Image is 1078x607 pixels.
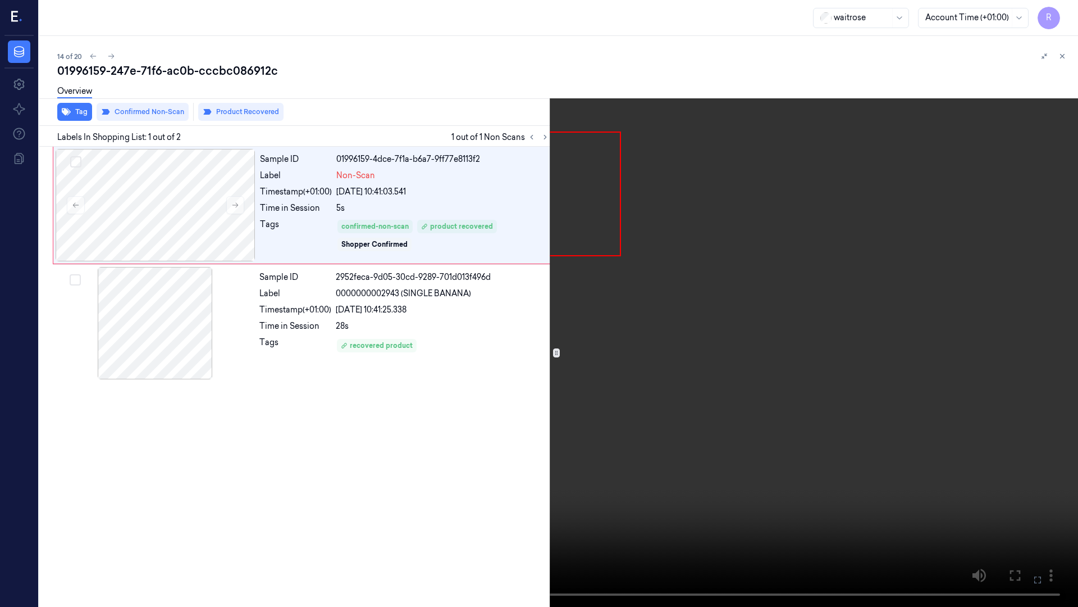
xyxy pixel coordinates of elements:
span: 1 out of 1 Non Scans [451,130,552,144]
div: 28s [336,320,550,332]
div: Sample ID [260,153,332,165]
button: Confirmed Non-Scan [97,103,189,121]
span: 0000000002943 (SINGLE BANANA) [336,288,471,300]
button: Tag [57,103,92,121]
span: Non-Scan [336,170,375,182]
button: Select row [70,274,81,286]
div: 5s [336,202,549,214]
button: Select row [70,156,81,167]
div: 01996159-247e-71f6-ac0b-cccbc086912c [57,63,1069,79]
span: Labels In Shopping List: 1 out of 2 [57,132,181,143]
div: recovered product [341,341,413,351]
div: [DATE] 10:41:25.338 [336,304,550,316]
div: Label [260,170,332,182]
div: Timestamp (+01:00) [260,186,332,198]
div: [DATE] 10:41:03.541 [336,186,549,198]
div: Time in Session [259,320,331,332]
a: Overview [57,85,92,98]
div: 2952feca-9d05-30cd-9289-701d013f496d [336,271,550,283]
button: Product Recovered [198,103,284,121]
div: Shopper Confirmed [341,239,408,250]
div: confirmed-non-scan [341,221,409,232]
div: product recovered [421,221,493,232]
button: R [1038,7,1060,29]
div: Timestamp (+01:00) [259,304,331,316]
div: Label [259,288,331,300]
div: 01996159-4dce-7f1a-b6a7-9ff77e8113f2 [336,153,549,165]
div: Tags [260,219,332,252]
span: 14 of 20 [57,52,82,61]
div: Time in Session [260,202,332,214]
div: Sample ID [259,271,331,283]
div: Tags [259,337,331,355]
